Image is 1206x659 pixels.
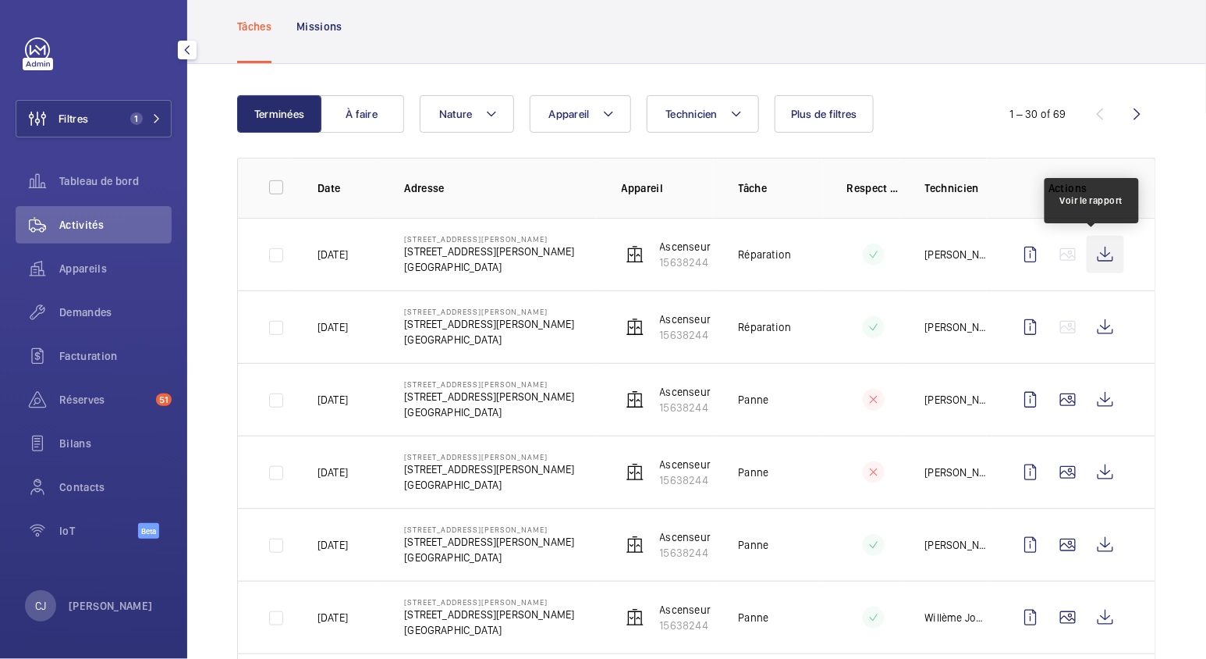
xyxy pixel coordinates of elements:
[660,384,711,400] p: Ascenseur
[420,95,514,133] button: Nature
[69,598,153,614] p: [PERSON_NAME]
[439,108,473,120] span: Nature
[59,392,150,408] span: Réserves
[847,180,900,196] p: Respect délai
[739,610,769,625] p: Panne
[404,550,574,565] p: [GEOGRAPHIC_DATA]
[404,389,574,404] p: [STREET_ADDRESS][PERSON_NAME]
[739,247,792,262] p: Réparation
[59,217,172,233] span: Activités
[626,463,644,482] img: elevator.svg
[404,404,574,420] p: [GEOGRAPHIC_DATA]
[660,312,711,327] p: Ascenseur
[317,392,348,408] p: [DATE]
[59,305,172,320] span: Demandes
[660,457,711,472] p: Ascenseur
[660,602,711,618] p: Ascenseur
[59,261,172,276] span: Appareils
[404,244,574,259] p: [STREET_ADDRESS][PERSON_NAME]
[317,465,348,480] p: [DATE]
[237,19,271,34] p: Tâches
[739,537,769,553] p: Panne
[739,465,769,480] p: Panne
[647,95,760,133] button: Technicien
[404,452,574,461] p: [STREET_ADDRESS][PERSON_NAME]
[59,523,138,539] span: IoT
[660,255,711,270] p: 15638244
[138,523,159,539] span: Beta
[317,247,348,262] p: [DATE]
[775,95,874,133] button: Plus de filtres
[317,319,348,335] p: [DATE]
[925,610,987,625] p: Willème Joassaint
[59,479,172,495] span: Contacts
[59,436,172,451] span: Bilans
[404,597,574,607] p: [STREET_ADDRESS][PERSON_NAME]
[404,307,574,316] p: [STREET_ADDRESS][PERSON_NAME]
[404,332,574,347] p: [GEOGRAPHIC_DATA]
[739,319,792,335] p: Réparation
[925,180,987,196] p: Technicien
[626,245,644,264] img: elevator.svg
[626,536,644,554] img: elevator.svg
[925,319,987,335] p: [PERSON_NAME]
[317,610,348,625] p: [DATE]
[404,534,574,550] p: [STREET_ADDRESS][PERSON_NAME]
[660,472,711,488] p: 15638244
[660,239,711,255] p: Ascenseur
[660,327,711,343] p: 15638244
[404,461,574,477] p: [STREET_ADDRESS][PERSON_NAME]
[626,318,644,337] img: elevator.svg
[59,111,88,126] span: Filtres
[404,234,574,244] p: [STREET_ADDRESS][PERSON_NAME]
[237,95,321,133] button: Terminées
[791,108,857,120] span: Plus de filtres
[320,95,404,133] button: À faire
[622,180,714,196] p: Appareil
[925,392,987,408] p: [PERSON_NAME]
[59,348,172,364] span: Facturation
[739,180,822,196] p: Tâche
[660,545,711,561] p: 15638244
[739,392,769,408] p: Panne
[1012,180,1124,196] p: Actions
[404,180,596,196] p: Adresse
[626,390,644,409] img: elevator.svg
[156,394,172,406] span: 51
[660,618,711,633] p: 15638244
[1060,194,1123,208] div: Voir le rapport
[549,108,590,120] span: Appareil
[404,259,574,275] p: [GEOGRAPHIC_DATA]
[35,598,46,614] p: CJ
[1010,106,1066,122] div: 1 – 30 of 69
[404,525,574,534] p: [STREET_ADDRESS][PERSON_NAME]
[59,173,172,189] span: Tableau de bord
[666,108,718,120] span: Technicien
[925,537,987,553] p: [PERSON_NAME]
[296,19,342,34] p: Missions
[16,100,172,137] button: Filtres1
[660,529,711,545] p: Ascenseur
[317,537,348,553] p: [DATE]
[130,112,143,125] span: 1
[317,180,379,196] p: Date
[530,95,631,133] button: Appareil
[404,607,574,622] p: [STREET_ADDRESS][PERSON_NAME]
[660,400,711,415] p: 15638244
[404,622,574,638] p: [GEOGRAPHIC_DATA]
[404,379,574,389] p: [STREET_ADDRESS][PERSON_NAME]
[925,247,987,262] p: [PERSON_NAME]
[925,465,987,480] p: [PERSON_NAME]
[404,316,574,332] p: [STREET_ADDRESS][PERSON_NAME]
[404,477,574,493] p: [GEOGRAPHIC_DATA]
[626,608,644,627] img: elevator.svg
